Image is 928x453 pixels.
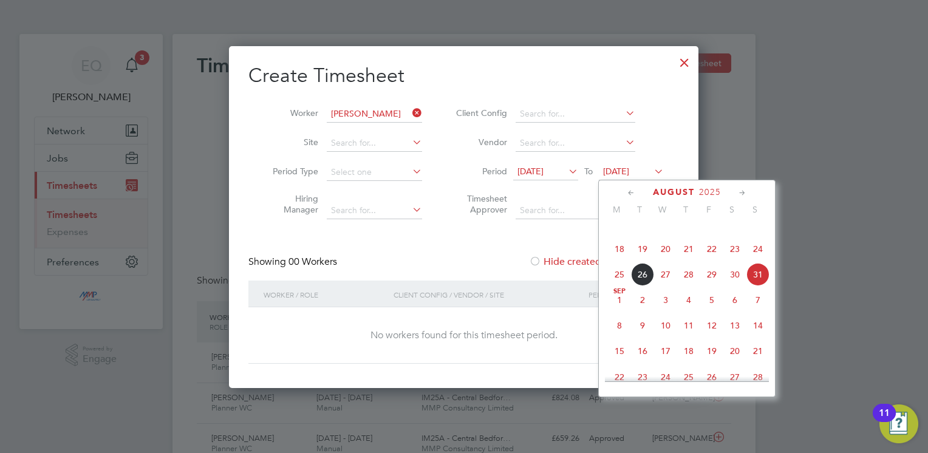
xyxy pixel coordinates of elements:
[261,329,667,342] div: No workers found for this timesheet period.
[654,288,677,312] span: 3
[608,366,631,389] span: 22
[700,314,723,337] span: 12
[654,314,677,337] span: 10
[631,237,654,261] span: 19
[723,366,746,389] span: 27
[653,187,695,197] span: August
[720,204,743,215] span: S
[391,281,585,308] div: Client Config / Vendor / Site
[327,135,422,152] input: Search for...
[746,366,769,389] span: 28
[654,263,677,286] span: 27
[677,263,700,286] span: 28
[516,135,635,152] input: Search for...
[452,193,507,215] label: Timesheet Approver
[677,366,700,389] span: 25
[631,339,654,363] span: 16
[723,288,746,312] span: 6
[264,193,318,215] label: Hiring Manager
[517,166,544,177] span: [DATE]
[674,204,697,215] span: T
[631,366,654,389] span: 23
[608,263,631,286] span: 25
[677,288,700,312] span: 4
[327,164,422,181] input: Select one
[743,204,766,215] span: S
[608,288,631,295] span: Sep
[677,237,700,261] span: 21
[452,166,507,177] label: Period
[746,263,769,286] span: 31
[723,263,746,286] span: 30
[700,339,723,363] span: 19
[651,204,674,215] span: W
[264,137,318,148] label: Site
[581,163,596,179] span: To
[248,256,339,268] div: Showing
[677,339,700,363] span: 18
[654,339,677,363] span: 17
[452,137,507,148] label: Vendor
[723,314,746,337] span: 13
[699,187,721,197] span: 2025
[608,288,631,312] span: 1
[723,237,746,261] span: 23
[697,204,720,215] span: F
[654,237,677,261] span: 20
[608,314,631,337] span: 8
[261,281,391,308] div: Worker / Role
[608,237,631,261] span: 18
[631,314,654,337] span: 9
[700,288,723,312] span: 5
[585,281,667,308] div: Period
[529,256,652,268] label: Hide created timesheets
[746,237,769,261] span: 24
[723,339,746,363] span: 20
[603,166,629,177] span: [DATE]
[700,237,723,261] span: 22
[452,107,507,118] label: Client Config
[248,63,679,89] h2: Create Timesheet
[628,204,651,215] span: T
[746,288,769,312] span: 7
[605,204,628,215] span: M
[879,404,918,443] button: Open Resource Center, 11 new notifications
[327,106,422,123] input: Search for...
[654,366,677,389] span: 24
[516,202,635,219] input: Search for...
[746,314,769,337] span: 14
[608,339,631,363] span: 15
[288,256,337,268] span: 00 Workers
[327,202,422,219] input: Search for...
[264,166,318,177] label: Period Type
[700,263,723,286] span: 29
[631,263,654,286] span: 26
[516,106,635,123] input: Search for...
[879,413,890,429] div: 11
[746,339,769,363] span: 21
[677,314,700,337] span: 11
[264,107,318,118] label: Worker
[631,288,654,312] span: 2
[700,366,723,389] span: 26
